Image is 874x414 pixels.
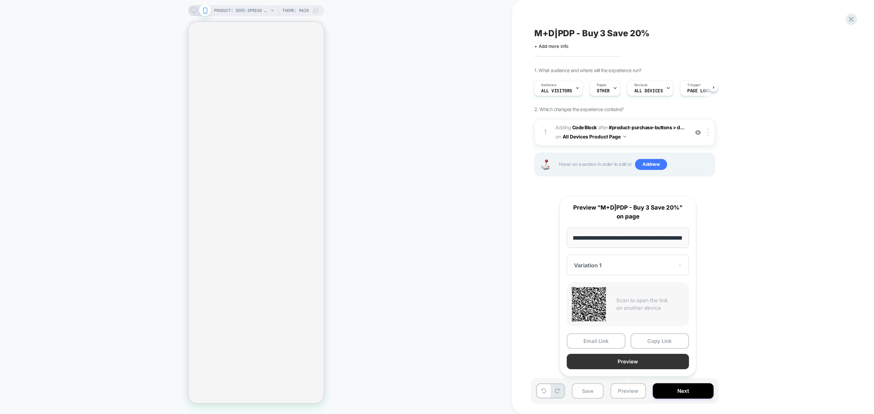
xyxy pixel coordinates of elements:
span: on [555,132,561,141]
span: Add new [635,159,667,170]
span: + Add more info [534,43,568,49]
span: 1. What audience and where will the experience run? [534,67,641,73]
img: Joystick [538,159,552,170]
img: crossed eye [695,130,701,135]
span: M+D|PDP - Buy 3 Save 20% [534,28,650,38]
span: PRODUCT: Semi-Spread Collar Polo Blue Houndstooth [214,5,269,16]
p: Preview "M+D|PDP - Buy 3 Save 20%" on page [567,203,689,221]
button: Next [653,383,714,399]
span: OTHER [597,89,610,93]
span: 2. Which changes the experience contains? [534,106,623,112]
img: close [707,129,709,136]
button: Copy Link [631,333,689,349]
span: Audience [541,83,556,88]
button: Email Link [567,333,625,349]
p: Scan to open the link on another device [616,297,684,312]
span: All Visitors [541,89,572,93]
button: Preview [610,383,646,399]
button: Save [572,383,604,399]
b: Code Block [572,124,597,130]
span: Theme: MAIN [282,5,309,16]
span: #product-purchase-buttons > d... [609,124,685,130]
div: 1 [542,125,549,139]
span: Page Load [687,89,710,93]
span: AFTER [598,124,608,130]
span: ALL DEVICES [634,89,663,93]
span: Devices [634,83,648,88]
span: Pages [597,83,606,88]
button: Preview [567,354,689,369]
img: down arrow [623,136,626,137]
span: Adding [555,124,597,130]
button: All Devices Product Page [563,132,626,142]
span: Trigger [687,83,701,88]
span: Hover on a section in order to edit or [559,159,711,170]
